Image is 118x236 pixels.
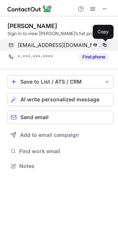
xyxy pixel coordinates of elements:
button: Add to email campaign [7,128,114,142]
div: [PERSON_NAME] [7,22,57,30]
span: Send email [20,114,49,120]
button: Find work email [7,146,114,156]
div: Save to List / ATS / CRM [20,79,101,85]
button: Send email [7,111,114,124]
button: Notes [7,161,114,171]
span: Find work email [19,148,111,155]
span: AI write personalized message [20,97,99,102]
div: Sign in to view [PERSON_NAME]’s full profile [7,30,114,37]
button: Reveal Button [79,53,108,61]
button: save-profile-one-click [7,75,114,88]
img: ContactOut v5.3.10 [7,4,52,13]
button: AI write personalized message [7,93,114,106]
span: Add to email campaign [20,132,79,138]
span: Notes [19,163,111,169]
span: [EMAIL_ADDRESS][DOMAIN_NAME] [18,42,103,48]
